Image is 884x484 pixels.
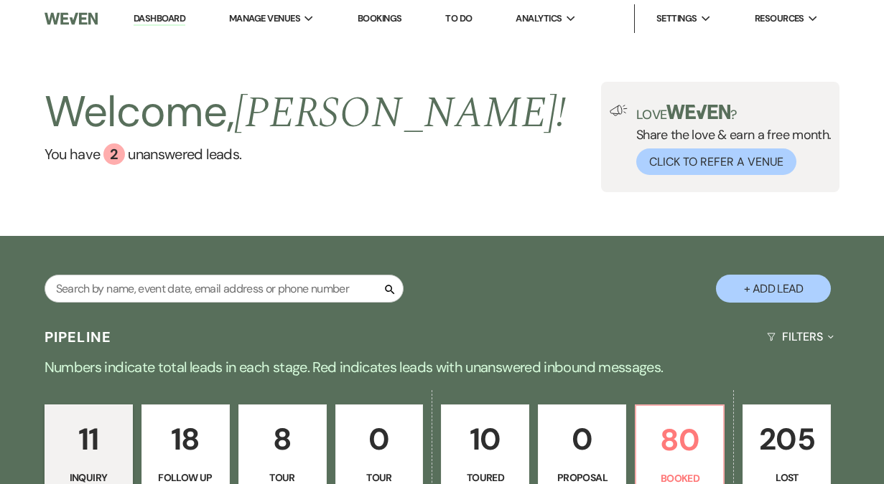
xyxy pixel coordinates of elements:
[248,415,317,463] p: 8
[151,415,220,463] p: 18
[547,415,617,463] p: 0
[716,275,831,303] button: + Add Lead
[45,4,98,34] img: Weven Logo
[636,148,796,175] button: Click to Refer a Venue
[636,105,832,121] p: Love ?
[666,105,730,119] img: weven-logo-green.svg
[752,415,822,463] p: 205
[645,416,715,464] p: 80
[445,12,472,24] a: To Do
[234,80,566,146] span: [PERSON_NAME] !
[229,11,300,26] span: Manage Venues
[610,105,628,116] img: loud-speaker-illustration.svg
[45,143,567,165] a: You have 2 unanswered leads.
[134,12,185,26] a: Dashboard
[345,415,414,463] p: 0
[45,327,112,347] h3: Pipeline
[54,415,124,463] p: 11
[103,143,125,165] div: 2
[45,82,567,143] h2: Welcome,
[628,105,832,175] div: Share the love & earn a free month.
[358,12,402,24] a: Bookings
[761,318,839,356] button: Filters
[755,11,804,26] span: Resources
[516,11,562,26] span: Analytics
[450,415,520,463] p: 10
[45,275,404,303] input: Search by name, event date, email address or phone number
[656,11,697,26] span: Settings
